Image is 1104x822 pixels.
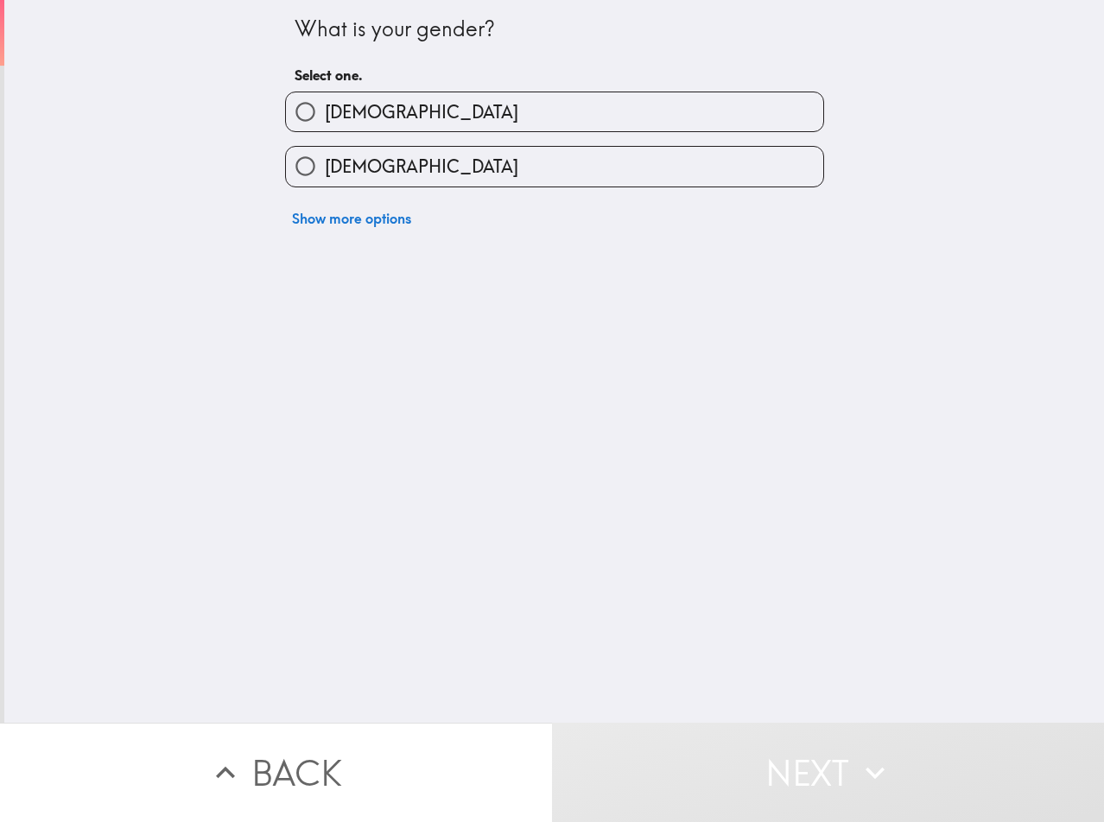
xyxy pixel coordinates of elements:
[286,92,823,131] button: [DEMOGRAPHIC_DATA]
[295,15,815,44] div: What is your gender?
[325,155,518,179] span: [DEMOGRAPHIC_DATA]
[286,147,823,186] button: [DEMOGRAPHIC_DATA]
[295,66,815,85] h6: Select one.
[285,201,418,236] button: Show more options
[552,723,1104,822] button: Next
[325,100,518,124] span: [DEMOGRAPHIC_DATA]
